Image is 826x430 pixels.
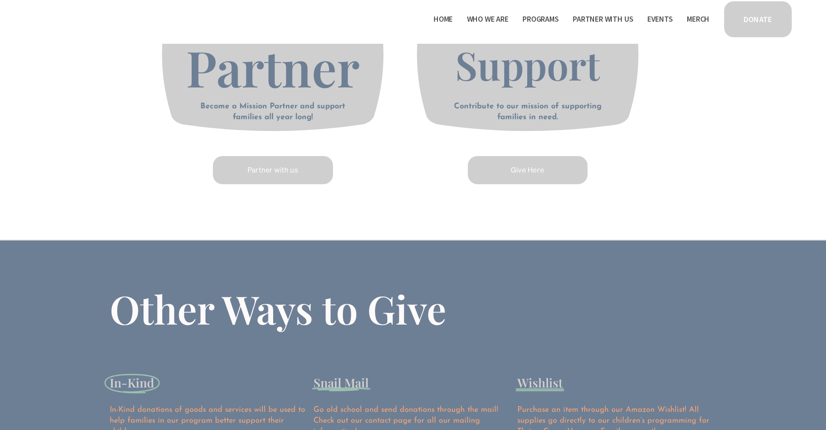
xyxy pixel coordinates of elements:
[467,155,589,186] a: Give Here
[522,12,559,26] a: folder dropdown
[212,155,334,186] a: Partner with us
[522,13,559,26] span: Programs
[434,12,453,26] a: Home
[647,12,673,26] a: Events
[573,12,633,26] a: folder dropdown
[687,12,709,26] a: Merch
[467,12,509,26] a: folder dropdown
[110,283,446,335] span: Other Ways to Give
[200,103,348,121] strong: Become a Mission Partner and support families all year long!
[110,375,154,391] span: In-Kind
[454,103,604,121] strong: Contribute to our mission of supporting families in need.
[186,34,359,100] span: Partner
[313,375,369,391] span: Snail Mail
[573,13,633,26] span: Partner With Us
[467,13,509,26] span: Who We Are
[517,375,563,391] span: Wishlist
